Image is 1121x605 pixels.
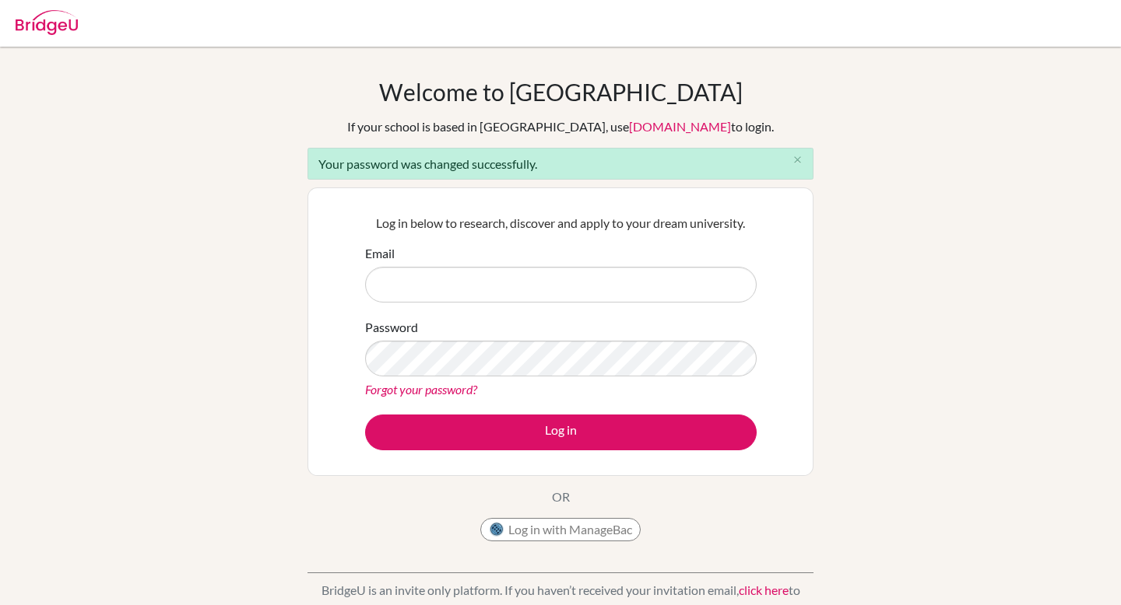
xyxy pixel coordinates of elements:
[16,10,78,35] img: Bridge-U
[365,318,418,337] label: Password
[792,154,803,166] i: close
[365,382,477,397] a: Forgot your password?
[365,414,757,450] button: Log in
[480,518,641,541] button: Log in with ManageBac
[379,78,743,106] h1: Welcome to [GEOGRAPHIC_DATA]
[365,244,395,263] label: Email
[365,214,757,233] p: Log in below to research, discover and apply to your dream university.
[552,488,570,506] p: OR
[739,582,789,597] a: click here
[782,149,813,172] button: Close
[307,148,814,180] div: Your password was changed successfully.
[347,117,774,136] div: If your school is based in [GEOGRAPHIC_DATA], use to login.
[629,119,731,134] a: [DOMAIN_NAME]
